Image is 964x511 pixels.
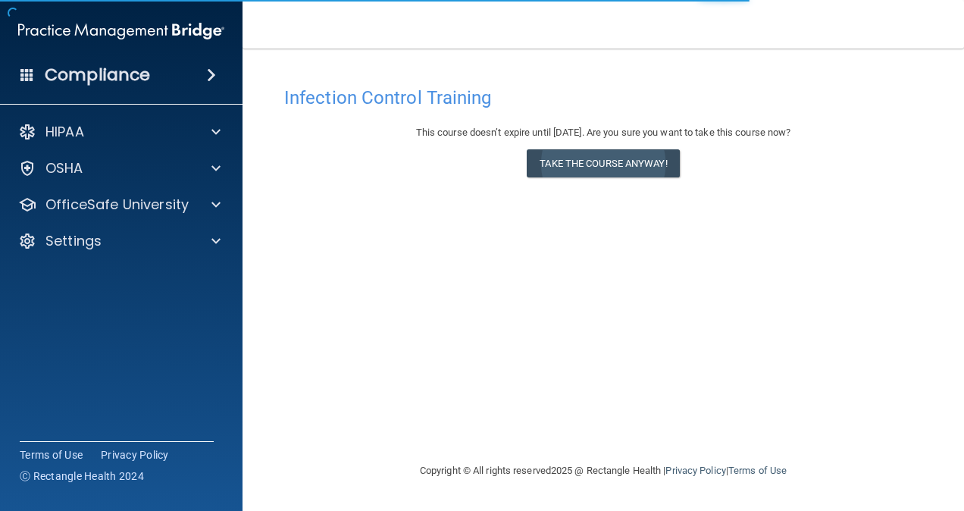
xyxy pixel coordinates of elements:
[101,447,169,462] a: Privacy Policy
[18,196,221,214] a: OfficeSafe University
[527,149,679,177] button: Take the course anyway!
[45,196,189,214] p: OfficeSafe University
[284,88,922,108] h4: Infection Control Training
[665,465,725,476] a: Privacy Policy
[728,465,787,476] a: Terms of Use
[45,123,84,141] p: HIPAA
[45,64,150,86] h4: Compliance
[284,124,922,142] div: This course doesn’t expire until [DATE]. Are you sure you want to take this course now?
[45,159,83,177] p: OSHA
[20,447,83,462] a: Terms of Use
[20,469,144,484] span: Ⓒ Rectangle Health 2024
[18,232,221,250] a: Settings
[18,159,221,177] a: OSHA
[18,16,224,46] img: PMB logo
[45,232,102,250] p: Settings
[18,123,221,141] a: HIPAA
[327,447,880,495] div: Copyright © All rights reserved 2025 @ Rectangle Health | |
